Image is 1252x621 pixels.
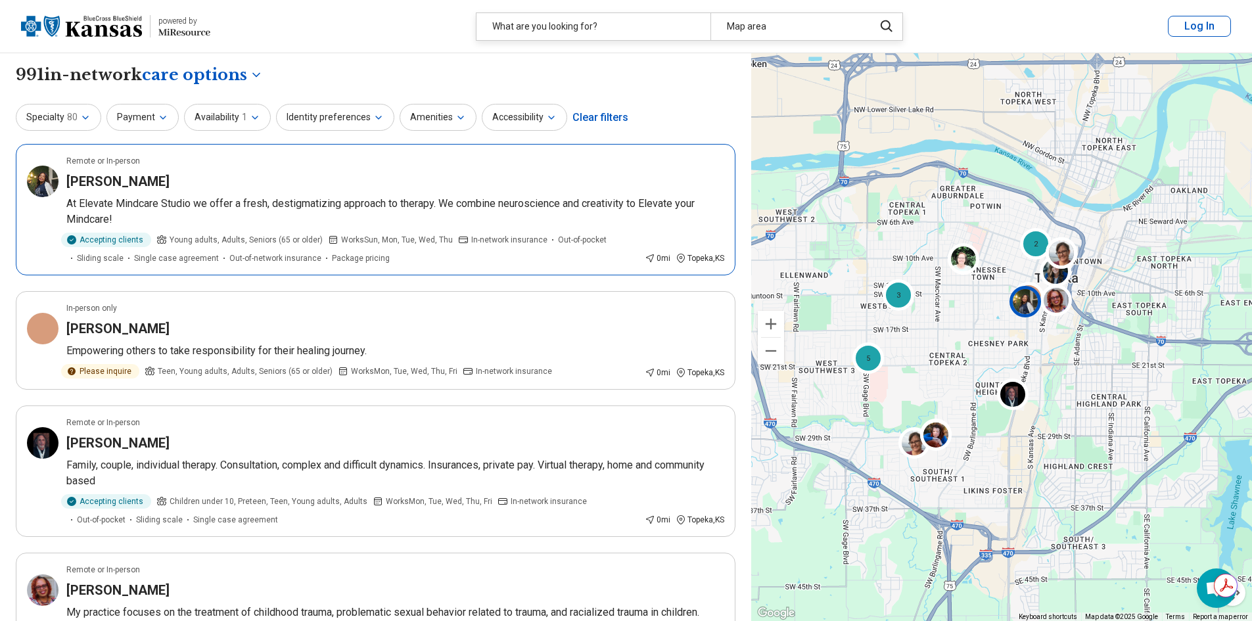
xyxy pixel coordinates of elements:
[66,319,170,338] h3: [PERSON_NAME]
[558,234,607,246] span: Out-of-pocket
[66,172,170,191] h3: [PERSON_NAME]
[645,367,670,379] div: 0 mi
[66,417,140,428] p: Remote or In-person
[476,13,710,40] div: What are you looking for?
[21,11,142,42] img: Blue Cross Blue Shield Kansas
[676,514,724,526] div: Topeka , KS
[276,104,394,131] button: Identity preferences
[676,252,724,264] div: Topeka , KS
[66,155,140,167] p: Remote or In-person
[242,110,247,124] span: 1
[106,104,179,131] button: Payment
[170,495,367,507] span: Children under 10, Preteen, Teen, Young adults, Adults
[341,234,453,246] span: Works Sun, Mon, Tue, Wed, Thu
[21,11,210,42] a: Blue Cross Blue Shield Kansaspowered by
[332,252,390,264] span: Package pricing
[184,104,271,131] button: Availability1
[66,196,724,227] p: At Elevate Mindcare Studio we offer a fresh, destigmatizing approach to therapy. We combine neuro...
[852,342,884,373] div: 5
[1020,227,1052,259] div: 2
[1166,613,1185,620] a: Terms (opens in new tab)
[61,494,151,509] div: Accepting clients
[77,252,124,264] span: Sliding scale
[136,514,183,526] span: Sliding scale
[66,343,724,359] p: Empowering others to take responsibility for their healing journey.
[710,13,866,40] div: Map area
[193,514,278,526] span: Single case agreement
[77,514,126,526] span: Out-of-pocket
[66,457,724,489] p: Family, couple, individual therapy. Consultation, complex and difficult dynamics. Insurances, pri...
[572,102,628,133] div: Clear filters
[158,15,210,27] div: powered by
[400,104,476,131] button: Amenities
[351,365,457,377] span: Works Mon, Tue, Wed, Thu, Fri
[61,233,151,247] div: Accepting clients
[66,581,170,599] h3: [PERSON_NAME]
[386,495,492,507] span: Works Mon, Tue, Wed, Thu, Fri
[883,279,914,310] div: 3
[67,110,78,124] span: 80
[16,64,263,86] h1: 991 in-network
[476,365,552,377] span: In-network insurance
[66,434,170,452] h3: [PERSON_NAME]
[1193,613,1248,620] a: Report a map error
[170,234,323,246] span: Young adults, Adults, Seniors (65 or older)
[66,564,140,576] p: Remote or In-person
[1197,568,1236,608] div: Open chat
[142,64,247,86] span: care options
[66,302,117,314] p: In-person only
[158,365,333,377] span: Teen, Young adults, Adults, Seniors (65 or older)
[229,252,321,264] span: Out-of-network insurance
[16,104,101,131] button: Specialty80
[1168,16,1231,37] button: Log In
[471,234,547,246] span: In-network insurance
[511,495,587,507] span: In-network insurance
[482,104,567,131] button: Accessibility
[676,367,724,379] div: Topeka , KS
[66,605,724,620] p: My practice focuses on the treatment of childhood trauma, problematic sexual behavior related to ...
[134,252,219,264] span: Single case agreement
[1085,613,1158,620] span: Map data ©2025 Google
[645,252,670,264] div: 0 mi
[758,338,784,364] button: Zoom out
[142,64,263,86] button: Care options
[758,311,784,337] button: Zoom in
[61,364,139,379] div: Please inquire
[645,514,670,526] div: 0 mi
